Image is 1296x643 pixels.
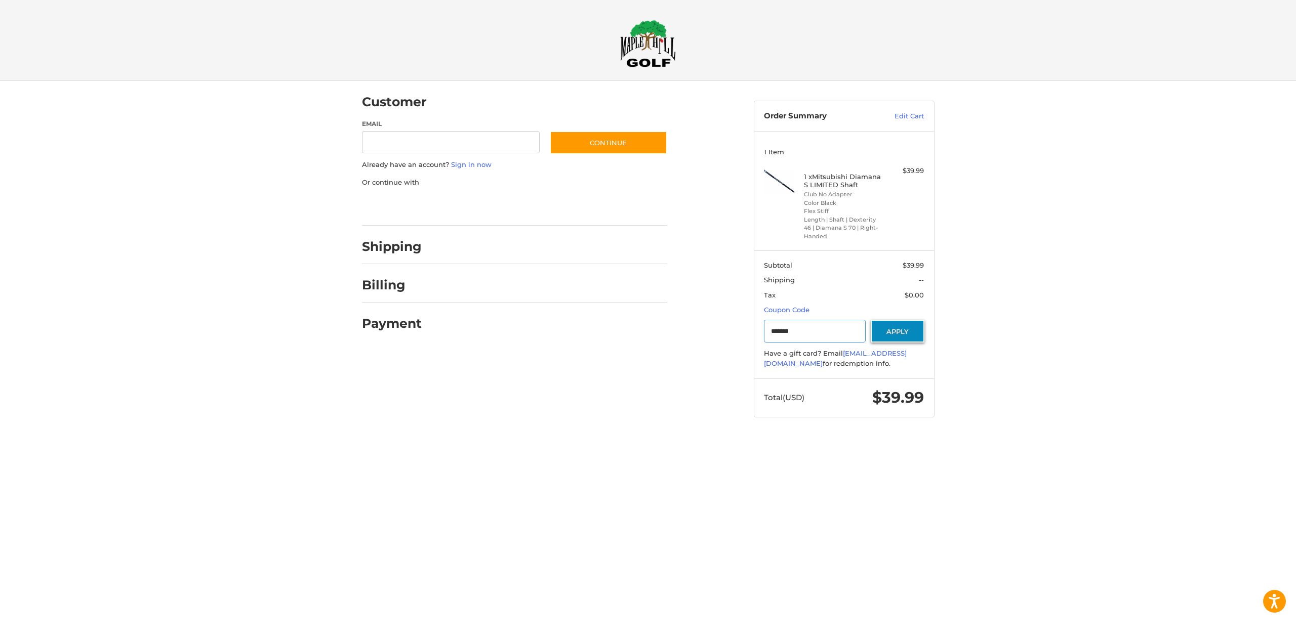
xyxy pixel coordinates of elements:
label: Email [362,119,540,128]
input: Gift Certificate or Coupon Code [764,320,866,342]
img: Maple Hill Golf [620,20,676,67]
span: Shipping [764,276,795,284]
iframe: PayPal-paylater [444,197,520,216]
iframe: Google Customer Reviews [1212,616,1296,643]
span: Total (USD) [764,393,804,402]
iframe: PayPal-venmo [530,197,606,216]
iframe: PayPal-paypal [358,197,434,216]
a: [EMAIL_ADDRESS][DOMAIN_NAME] [764,349,907,367]
button: Continue [550,131,667,154]
a: Edit Cart [873,111,924,121]
h3: Order Summary [764,111,873,121]
span: Subtotal [764,261,792,269]
a: Sign in now [451,160,492,168]
h4: 1 x Mitsubishi Diamana S LIMITED Shaft [804,173,881,189]
li: Color Black [804,199,881,207]
li: Flex Stiff [804,207,881,216]
li: Length | Shaft | Dexterity 46 | Diamana S 70 | Right-Handed [804,216,881,241]
div: Have a gift card? Email for redemption info. [764,349,924,368]
span: $39.99 [903,261,924,269]
h2: Shipping [362,239,422,254]
h2: Payment [362,316,422,331]
button: Apply [871,320,924,342]
h3: 1 Item [764,148,924,156]
h2: Billing [362,277,421,293]
li: Club No Adapter [804,190,881,199]
span: -- [919,276,924,284]
h2: Customer [362,94,427,110]
span: $0.00 [905,291,924,299]
span: Tax [764,291,776,299]
div: $39.99 [884,166,924,176]
p: Or continue with [362,178,667,188]
span: $39.99 [872,388,924,407]
p: Already have an account? [362,160,667,170]
a: Coupon Code [764,306,809,314]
